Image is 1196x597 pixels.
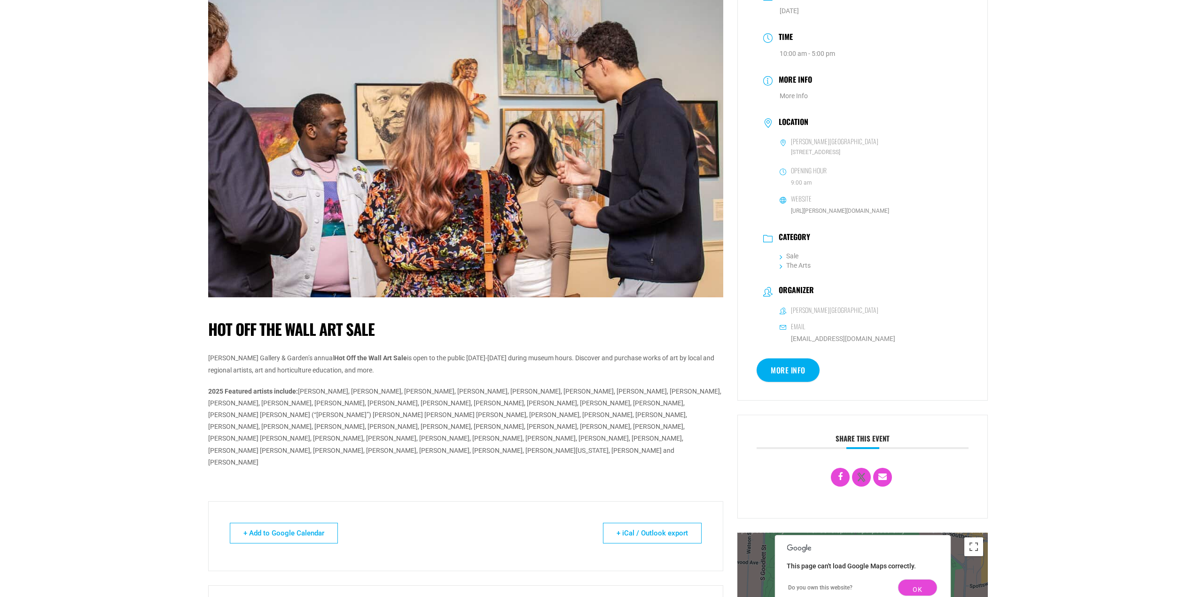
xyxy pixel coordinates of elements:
[791,166,827,175] h6: Opening Hour
[791,306,878,314] h6: [PERSON_NAME][GEOGRAPHIC_DATA]
[852,468,871,487] a: X Social Network
[898,579,938,596] button: OK
[780,7,799,15] span: [DATE]
[774,117,808,129] h3: Location
[780,177,827,189] span: 9:00 am
[774,31,793,45] h3: Time
[788,584,852,591] a: Do you own this website?
[208,386,724,468] p: [PERSON_NAME], [PERSON_NAME], [PERSON_NAME], [PERSON_NAME], [PERSON_NAME], [PERSON_NAME], [PERSON...
[964,537,983,556] button: Toggle fullscreen view
[774,233,810,244] h3: Category
[791,322,805,331] h6: Email
[787,562,916,570] span: This page can't load Google Maps correctly.
[774,74,812,87] h3: More Info
[780,92,808,100] a: More Info
[774,286,814,297] h3: Organizer
[780,50,835,57] abbr: 10:00 am - 5:00 pm
[208,320,724,339] h1: Hot Off the Wall Art Sale
[757,434,969,449] h3: Share this event
[757,358,820,382] a: More Info
[230,523,338,543] a: + Add to Google Calendar
[334,354,407,362] strong: Hot Off the Wall Art Sale
[780,252,798,260] a: Sale
[603,523,702,543] a: + iCal / Outlook export
[791,137,878,146] h6: [PERSON_NAME][GEOGRAPHIC_DATA]
[831,468,850,487] a: Share on Facebook
[208,352,724,376] p: [PERSON_NAME] Gallery & Garden’s annual is open to the public [DATE]-[DATE] during museum hours. ...
[873,468,892,487] a: Email
[780,262,811,269] a: The Arts
[780,148,962,157] span: [STREET_ADDRESS]
[791,208,889,214] a: [URL][PERSON_NAME][DOMAIN_NAME]
[208,388,298,395] strong: 2025 Featured artists include:
[791,194,812,203] h6: Website
[780,333,895,345] a: [EMAIL_ADDRESS][DOMAIN_NAME]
